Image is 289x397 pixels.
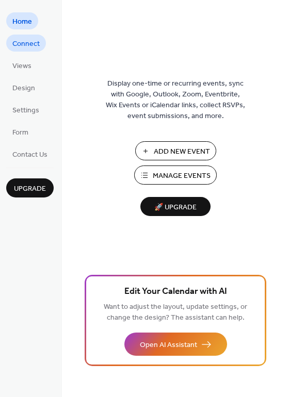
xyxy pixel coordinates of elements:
span: Display one-time or recurring events, sync with Google, Outlook, Zoom, Eventbrite, Wix Events or ... [106,78,245,122]
a: Contact Us [6,145,54,162]
span: Connect [12,39,40,49]
span: Add New Event [154,146,210,157]
button: Add New Event [135,141,216,160]
a: Views [6,57,38,74]
a: Connect [6,35,46,52]
span: Views [12,61,31,72]
button: 🚀 Upgrade [140,197,211,216]
button: Manage Events [134,166,217,185]
span: Edit Your Calendar with AI [124,285,227,299]
a: Design [6,79,41,96]
span: Want to adjust the layout, update settings, or change the design? The assistant can help. [104,300,247,325]
a: Settings [6,101,45,118]
span: Design [12,83,35,94]
span: Upgrade [14,184,46,194]
span: Home [12,16,32,27]
span: Form [12,127,28,138]
a: Home [6,12,38,29]
a: Form [6,123,35,140]
button: Upgrade [6,178,54,197]
span: Settings [12,105,39,116]
span: Open AI Assistant [140,340,197,351]
span: Contact Us [12,150,47,160]
button: Open AI Assistant [124,333,227,356]
span: Manage Events [153,171,211,181]
span: 🚀 Upgrade [147,201,204,214]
